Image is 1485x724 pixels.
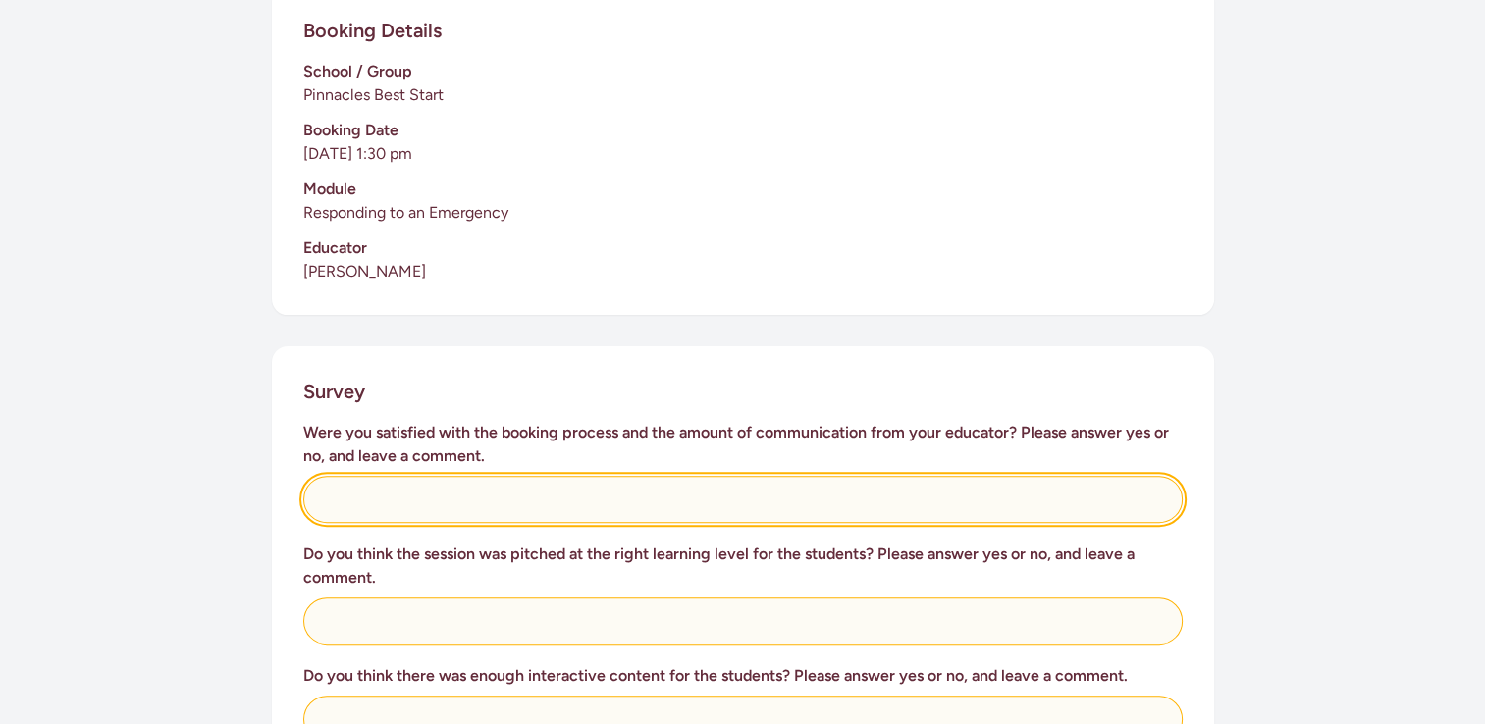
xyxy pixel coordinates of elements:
[303,119,1183,142] h3: Booking Date
[303,201,1183,225] p: Responding to an Emergency
[303,664,1183,688] h3: Do you think there was enough interactive content for the students? Please answer yes or no, and ...
[303,60,1183,83] h3: School / Group
[303,378,365,405] h2: Survey
[303,236,1183,260] h3: Educator
[303,421,1183,468] h3: Were you satisfied with the booking process and the amount of communication from your educator? P...
[303,260,1183,284] p: [PERSON_NAME]
[303,543,1183,590] h3: Do you think the session was pitched at the right learning level for the students? Please answer ...
[303,83,1183,107] p: Pinnacles Best Start
[303,17,442,44] h2: Booking Details
[303,142,1183,166] p: [DATE] 1:30 pm
[303,178,1183,201] h3: Module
